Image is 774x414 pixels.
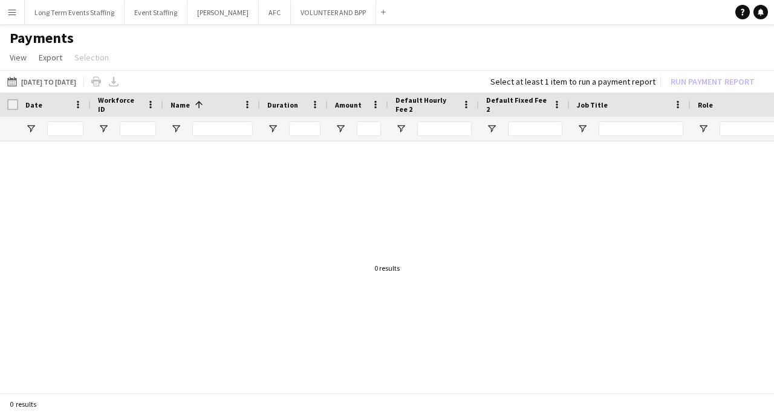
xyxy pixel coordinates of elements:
[267,123,278,134] button: Open Filter Menu
[25,100,42,109] span: Date
[291,1,376,24] button: VOLUNTEER AND BPP
[395,123,406,134] button: Open Filter Menu
[374,264,400,273] div: 0 results
[120,121,156,136] input: Workforce ID Filter Input
[335,100,362,109] span: Amount
[490,76,655,87] div: Select at least 1 item to run a payment report
[486,95,548,114] span: Default Fixed Fee 2
[25,1,125,24] button: Long Term Events Staffing
[5,50,31,65] a: View
[125,1,187,24] button: Event Staffing
[698,123,709,134] button: Open Filter Menu
[486,123,497,134] button: Open Filter Menu
[187,1,259,24] button: [PERSON_NAME]
[577,123,588,134] button: Open Filter Menu
[98,95,141,114] span: Workforce ID
[47,121,83,136] input: Date Filter Input
[599,121,683,136] input: Job Title Filter Input
[508,121,562,136] input: Default Fixed Fee 2 Filter Input
[98,123,109,134] button: Open Filter Menu
[698,100,713,109] span: Role
[577,100,608,109] span: Job Title
[25,123,36,134] button: Open Filter Menu
[10,52,27,63] span: View
[259,1,291,24] button: AFC
[171,123,181,134] button: Open Filter Menu
[335,123,346,134] button: Open Filter Menu
[357,121,381,136] input: Amount Filter Input
[395,95,457,114] span: Default Hourly Fee 2
[34,50,67,65] a: Export
[171,100,190,109] span: Name
[417,121,472,136] input: Default Hourly Fee 2 Filter Input
[267,100,298,109] span: Duration
[39,52,62,63] span: Export
[5,74,79,89] button: [DATE] to [DATE]
[7,99,18,110] input: Column with Header Selection
[192,121,253,136] input: Name Filter Input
